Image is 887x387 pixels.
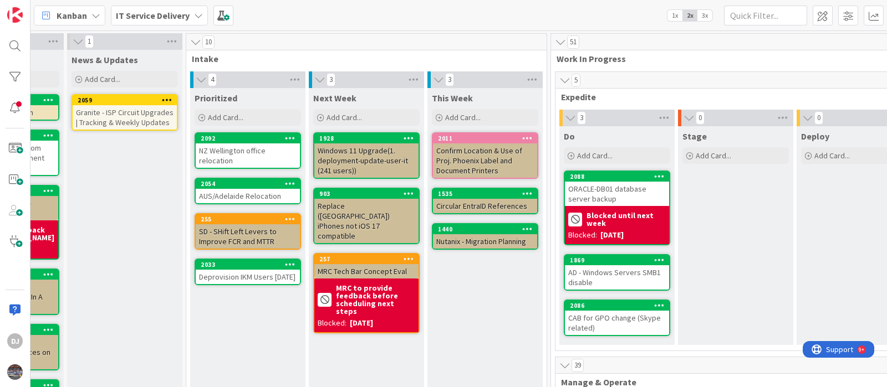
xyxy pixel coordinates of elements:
[196,133,300,143] div: 2092
[565,265,669,290] div: AD - Windows Servers SMB1 disable
[577,151,613,161] span: Add Card...
[201,261,300,269] div: 2033
[57,9,87,22] span: Kanban
[314,189,419,243] div: 903Replace ([GEOGRAPHIC_DATA]) iPhones not iOS 17 compatible
[195,92,237,104] span: Prioritized
[116,10,190,21] b: IT Service Delivery
[814,111,823,125] span: 0
[336,284,415,315] b: MRC to provide feedback before scheduling next steps
[568,229,597,241] div: Blocked:
[433,199,537,213] div: Circular EntraID References
[565,172,669,182] div: 2088
[724,6,807,25] input: Quick Filter...
[433,133,537,178] div: 2011Confirm Location & Use of Proj. Phoenix Label and Document Printers
[327,112,362,122] span: Add Card...
[7,364,23,380] img: avatar
[587,211,666,227] b: Blocked until next week
[319,255,419,263] div: 257
[445,112,481,122] span: Add Card...
[565,182,669,206] div: ORACLE-DB01 database server backup
[314,189,419,199] div: 903
[314,254,419,278] div: 257MRC Tech Bar Concept Eval
[433,224,537,234] div: 1440
[196,189,300,203] div: AUS/Adelaide Relocation
[201,180,300,188] div: 2054
[565,301,669,335] div: 2086CAB for GPO change (Skype related)
[438,190,537,198] div: 1535
[433,133,537,143] div: 2011
[682,131,707,142] span: Stage
[319,190,419,198] div: 903
[433,224,537,249] div: 1440Nutanix - Migration Planning
[564,131,575,142] span: Do
[319,135,419,142] div: 1928
[196,224,300,249] div: SD - SHift Left Levers to Improve FCR and MTTR
[696,151,731,161] span: Add Card...
[196,214,300,224] div: 255
[667,10,682,21] span: 1x
[196,260,300,284] div: 2033Deprovision IKM Users [DATE]
[600,229,624,241] div: [DATE]
[72,54,138,65] span: News & Updates
[7,7,23,23] img: Visit kanbanzone.com
[565,255,669,265] div: 1869
[572,359,584,372] span: 39
[567,35,579,49] span: 51
[192,53,533,64] span: Intake
[196,179,300,203] div: 2054AUS/Adelaide Relocation
[196,179,300,189] div: 2054
[565,311,669,335] div: CAB for GPO change (Skype related)
[85,35,94,48] span: 1
[208,73,217,86] span: 4
[196,260,300,270] div: 2033
[73,95,177,130] div: 2059Granite - ISP Circuit Upgrades | Tracking & Weekly Updates
[577,111,586,125] span: 3
[433,234,537,249] div: Nutanix - Migration Planning
[801,131,829,142] span: Deploy
[318,317,346,329] div: Blocked:
[201,135,300,142] div: 2092
[570,173,669,180] div: 2088
[314,133,419,143] div: 1928
[696,111,705,125] span: 0
[814,151,850,161] span: Add Card...
[438,135,537,142] div: 2011
[314,264,419,278] div: MRC Tech Bar Concept Eval
[570,302,669,309] div: 2086
[56,4,62,13] div: 9+
[7,333,23,349] div: DJ
[196,214,300,249] div: 255SD - SHift Left Levers to Improve FCR and MTTR
[196,270,300,284] div: Deprovision IKM Users [DATE]
[565,301,669,311] div: 2086
[350,317,373,329] div: [DATE]
[85,74,120,84] span: Add Card...
[682,10,697,21] span: 2x
[208,112,243,122] span: Add Card...
[313,92,356,104] span: Next Week
[73,105,177,130] div: Granite - ISP Circuit Upgrades | Tracking & Weekly Updates
[314,254,419,264] div: 257
[23,2,50,15] span: Support
[438,225,537,233] div: 1440
[570,256,669,264] div: 1869
[196,143,300,168] div: NZ Wellington office relocation
[432,92,473,104] span: This Week
[73,95,177,105] div: 2059
[314,199,419,243] div: Replace ([GEOGRAPHIC_DATA]) iPhones not iOS 17 compatible
[565,255,669,290] div: 1869AD - Windows Servers SMB1 disable
[445,73,454,86] span: 3
[565,172,669,206] div: 2088ORACLE-DB01 database server backup
[697,10,712,21] span: 3x
[433,189,537,213] div: 1535Circular EntraID References
[196,133,300,168] div: 2092NZ Wellington office relocation
[202,35,215,49] span: 10
[78,96,177,104] div: 2059
[327,73,335,86] span: 3
[201,215,300,223] div: 255
[433,143,537,178] div: Confirm Location & Use of Proj. Phoenix Label and Document Printers
[314,143,419,178] div: Windows 11 Upgrade(1. deployment-update-user-it (241 users))
[433,189,537,199] div: 1535
[314,133,419,178] div: 1928Windows 11 Upgrade(1. deployment-update-user-it (241 users))
[572,74,580,87] span: 5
